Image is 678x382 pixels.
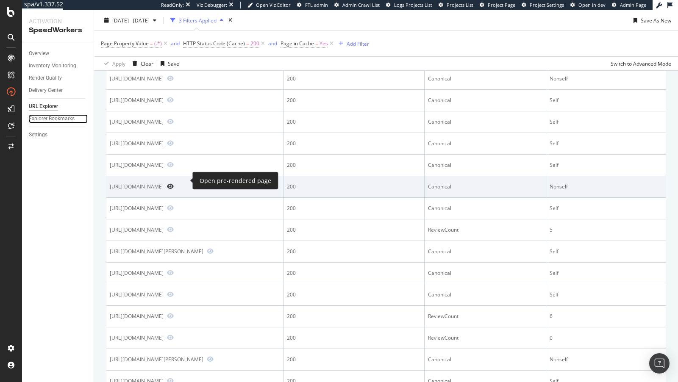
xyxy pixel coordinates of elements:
[550,356,662,363] div: Nonself
[110,334,164,341] div: [URL][DOMAIN_NAME]
[101,40,149,47] span: Page Property Value
[447,2,473,8] span: Projects List
[550,140,662,147] div: Self
[167,14,227,27] button: 3 Filters Applied
[268,39,277,47] button: and
[110,291,164,298] div: [URL][DOMAIN_NAME]
[287,291,421,299] div: 200
[428,291,542,299] div: Canonical
[630,14,671,27] button: Save As New
[29,49,49,58] div: Overview
[167,205,174,211] a: Preview https://www.nordstrom.com/brands/louis-vuitton
[168,60,179,67] div: Save
[110,75,164,82] div: [URL][DOMAIN_NAME]
[110,205,164,212] div: [URL][DOMAIN_NAME]
[101,57,125,70] button: Apply
[167,75,174,81] a: Preview https://www.nordstrom.com/brands-list
[29,114,88,123] a: Explorer Bookmarks
[250,38,259,50] span: 200
[335,39,369,49] button: Add Filter
[227,16,234,25] div: times
[110,161,164,169] div: [URL][DOMAIN_NAME]
[101,14,160,27] button: [DATE] - [DATE]
[167,119,174,125] a: Preview https://www.nordstrom.com/browse/services/nordstrom-local
[179,17,217,24] div: 3 Filters Applied
[167,291,174,297] a: Preview https://www.nordstrom.com/store-details/united-states/wa/seattle/nordstrom-downtown-seattle
[167,227,174,233] a: Preview https://www.nordstrom.com/s/adrianna-papell-mikado-high-low-sleeveless-gown/5039849
[550,183,662,191] div: Nonself
[287,248,421,255] div: 200
[550,161,662,169] div: Self
[428,248,542,255] div: Canonical
[29,61,76,70] div: Inventory Monitoring
[247,2,291,8] a: Open Viz Editor
[394,2,432,8] span: Logs Projects List
[110,226,164,233] div: [URL][DOMAIN_NAME]
[641,17,671,24] div: Save As New
[550,205,662,212] div: Self
[110,140,164,147] div: [URL][DOMAIN_NAME]
[428,118,542,126] div: Canonical
[29,102,58,111] div: URL Explorer
[287,140,421,147] div: 200
[110,183,164,190] div: [URL][DOMAIN_NAME]
[287,75,421,83] div: 200
[287,118,421,126] div: 200
[29,130,47,139] div: Settings
[141,60,153,67] div: Clear
[480,2,515,8] a: Project Page
[347,40,369,47] div: Add Filter
[287,313,421,320] div: 200
[207,248,214,254] a: Preview https://www.nordstrom.com/brands/calvin-klein--5111
[110,97,164,104] div: [URL][DOMAIN_NAME]
[110,269,164,277] div: [URL][DOMAIN_NAME]
[110,313,164,320] div: [URL][DOMAIN_NAME]
[171,39,180,47] button: and
[287,205,421,212] div: 200
[550,313,662,320] div: 6
[649,353,670,374] div: Open Intercom Messenger
[428,356,542,363] div: Canonical
[550,248,662,255] div: Self
[200,176,271,186] div: Open pre-rendered page
[29,49,88,58] a: Overview
[207,356,214,362] a: Preview https://www.nordstrom.com/s/duncan-texture-stripe-polo-sweater/8380431?color=110
[334,2,380,8] a: Admin Crawl List
[550,97,662,104] div: Self
[578,2,606,8] span: Open in dev
[287,269,421,277] div: 200
[167,313,174,319] a: Preview https://www.nordstrom.com/s/sculpted-cable-hoop-earrings/7373550?recs_placement=LOOKS_SUB...
[550,75,662,83] div: Nonself
[150,40,153,47] span: =
[428,140,542,147] div: Canonical
[287,356,421,363] div: 200
[428,75,542,83] div: Canonical
[29,74,88,83] a: Render Quality
[530,2,564,8] span: Project Settings
[428,313,542,320] div: ReviewCount
[428,205,542,212] div: Canonical
[29,114,75,123] div: Explorer Bookmarks
[29,102,88,111] a: URL Explorer
[29,74,62,83] div: Render Quality
[110,118,164,125] div: [URL][DOMAIN_NAME]
[428,161,542,169] div: Canonical
[550,291,662,299] div: Self
[428,269,542,277] div: Canonical
[112,60,125,67] div: Apply
[620,2,646,8] span: Admin Page
[246,40,249,47] span: =
[183,40,245,47] span: HTTP Status Code (Cache)
[112,17,150,24] span: [DATE] - [DATE]
[612,2,646,8] a: Admin Page
[167,97,174,103] a: Preview https://www.nordstrom.com/browse/sale
[550,226,662,234] div: 5
[439,2,473,8] a: Projects List
[29,61,88,70] a: Inventory Monitoring
[29,25,87,35] div: SpeedWorkers
[550,118,662,126] div: Self
[256,2,291,8] span: Open Viz Editor
[607,57,671,70] button: Switch to Advanced Mode
[29,17,87,25] div: Activation
[281,40,314,47] span: Page in Cache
